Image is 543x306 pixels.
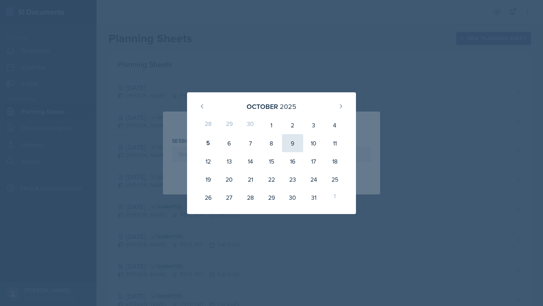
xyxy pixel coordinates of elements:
div: 27 [219,188,240,207]
div: 8 [261,134,282,152]
div: 28 [198,116,219,134]
div: 13 [219,152,240,170]
div: 5 [198,134,219,152]
div: 18 [324,152,345,170]
div: 1 [324,188,345,207]
div: 31 [303,188,324,207]
div: 24 [303,170,324,188]
div: 30 [240,116,261,134]
div: 25 [324,170,345,188]
div: 14 [240,152,261,170]
div: 2 [282,116,303,134]
div: 11 [324,134,345,152]
div: 29 [219,116,240,134]
div: 16 [282,152,303,170]
div: 2025 [280,101,296,112]
div: 1 [261,116,282,134]
div: 17 [303,152,324,170]
div: 30 [282,188,303,207]
div: 23 [282,170,303,188]
div: 10 [303,134,324,152]
div: 29 [261,188,282,207]
div: 19 [198,170,219,188]
div: 20 [219,170,240,188]
div: 9 [282,134,303,152]
div: 4 [324,116,345,134]
div: 21 [240,170,261,188]
div: 15 [261,152,282,170]
div: 22 [261,170,282,188]
div: 28 [240,188,261,207]
div: 6 [219,134,240,152]
div: 7 [240,134,261,152]
div: 26 [198,188,219,207]
div: October [247,101,278,112]
div: 3 [303,116,324,134]
div: 12 [198,152,219,170]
